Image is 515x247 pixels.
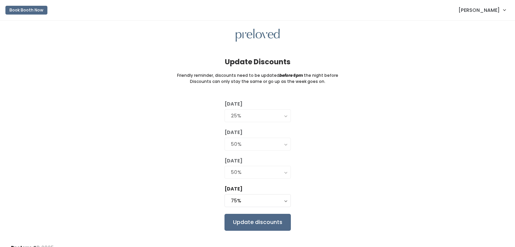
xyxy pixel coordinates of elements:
[224,157,242,164] label: [DATE]
[177,72,338,78] small: Friendly reminder, discounts need to be updated the night before
[458,6,500,14] span: [PERSON_NAME]
[279,72,303,78] i: before 6pm
[224,129,242,136] label: [DATE]
[5,6,47,15] button: Book Booth Now
[224,214,291,231] input: Update discounts
[224,138,291,151] button: 50%
[231,169,284,176] div: 50%
[231,112,284,119] div: 25%
[190,78,325,85] small: Discounts can only stay the same or go up as the week goes on.
[5,3,47,18] a: Book Booth Now
[224,100,242,108] label: [DATE]
[236,29,280,42] img: preloved logo
[452,3,512,17] a: [PERSON_NAME]
[231,140,284,148] div: 50%
[224,185,242,193] label: [DATE]
[231,197,284,204] div: 75%
[224,109,291,122] button: 25%
[224,166,291,179] button: 50%
[225,58,291,66] h4: Update Discounts
[224,194,291,207] button: 75%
